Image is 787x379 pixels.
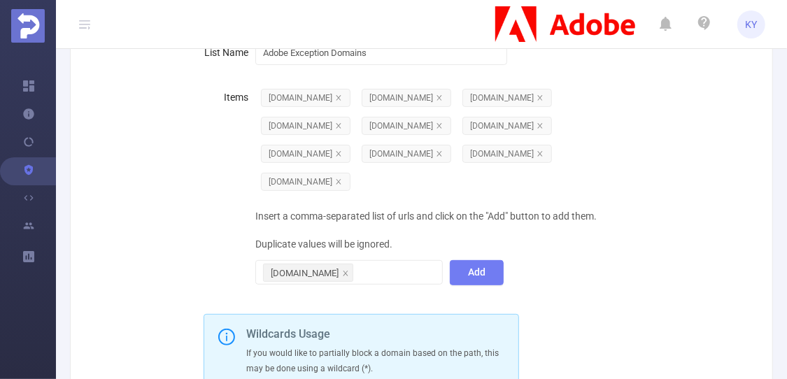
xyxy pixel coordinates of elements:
[537,94,544,101] i: icon: close
[335,94,342,101] i: icon: close
[746,10,758,38] span: KY
[335,150,342,157] i: icon: close
[470,121,534,131] span: [DOMAIN_NAME]
[218,329,235,345] i: icon: info-circle
[269,177,332,187] span: [DOMAIN_NAME]
[269,149,332,159] span: [DOMAIN_NAME]
[436,122,443,129] i: icon: close
[255,202,630,286] div: Insert a comma-separated list of urls and click on the "Add" button to add them. Duplicate values...
[271,264,339,283] div: [DOMAIN_NAME]
[436,150,443,157] i: icon: close
[11,9,45,43] img: Protected Media
[342,270,349,278] i: icon: close
[224,92,255,103] label: Items
[335,178,342,185] i: icon: close
[246,326,507,343] span: Wildcards Usage
[246,345,507,376] p: If you would like to partially block a domain based on the path, this may be done using a wildcar...
[335,122,342,129] i: icon: close
[537,122,544,129] i: icon: close
[269,93,332,103] span: [DOMAIN_NAME]
[263,264,353,282] li: adsense.google.com
[450,260,504,285] button: Add
[369,121,433,131] span: [DOMAIN_NAME]
[470,149,534,159] span: [DOMAIN_NAME]
[369,149,433,159] span: [DOMAIN_NAME]
[204,47,255,58] label: List Name
[269,121,332,131] span: [DOMAIN_NAME]
[369,93,433,103] span: [DOMAIN_NAME]
[537,150,544,157] i: icon: close
[470,93,534,103] span: [DOMAIN_NAME]
[436,94,443,101] i: icon: close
